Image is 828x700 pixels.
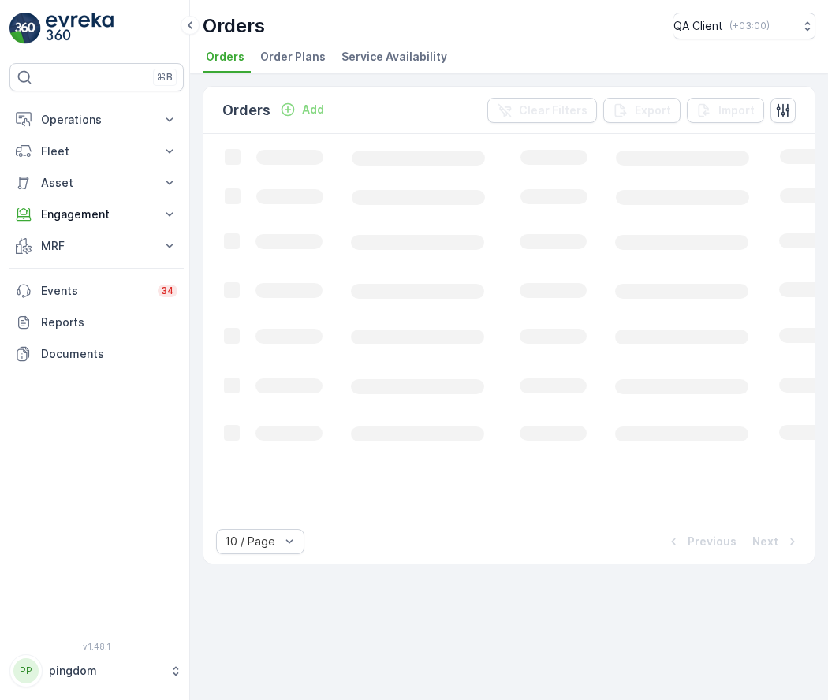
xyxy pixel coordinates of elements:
[673,13,815,39] button: QA Client(+03:00)
[673,18,723,34] p: QA Client
[9,136,184,167] button: Fleet
[41,112,152,128] p: Operations
[752,534,778,549] p: Next
[41,175,152,191] p: Asset
[13,658,39,683] div: PP
[206,49,244,65] span: Orders
[222,99,270,121] p: Orders
[664,532,738,551] button: Previous
[41,315,177,330] p: Reports
[9,104,184,136] button: Operations
[203,13,265,39] p: Orders
[519,102,587,118] p: Clear Filters
[751,532,802,551] button: Next
[41,346,177,362] p: Documents
[46,13,114,44] img: logo_light-DOdMpM7g.png
[9,338,184,370] a: Documents
[49,663,162,679] p: pingdom
[9,230,184,262] button: MRF
[161,285,174,297] p: 34
[260,49,326,65] span: Order Plans
[157,71,173,84] p: ⌘B
[274,100,330,119] button: Add
[302,102,324,117] p: Add
[9,654,184,687] button: PPpingdom
[9,199,184,230] button: Engagement
[9,642,184,651] span: v 1.48.1
[718,102,755,118] p: Import
[341,49,447,65] span: Service Availability
[41,207,152,222] p: Engagement
[729,20,770,32] p: ( +03:00 )
[9,275,184,307] a: Events34
[603,98,681,123] button: Export
[487,98,597,123] button: Clear Filters
[688,534,737,549] p: Previous
[41,283,148,299] p: Events
[635,102,671,118] p: Export
[687,98,764,123] button: Import
[41,238,152,254] p: MRF
[9,13,41,44] img: logo
[41,143,152,159] p: Fleet
[9,167,184,199] button: Asset
[9,307,184,338] a: Reports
